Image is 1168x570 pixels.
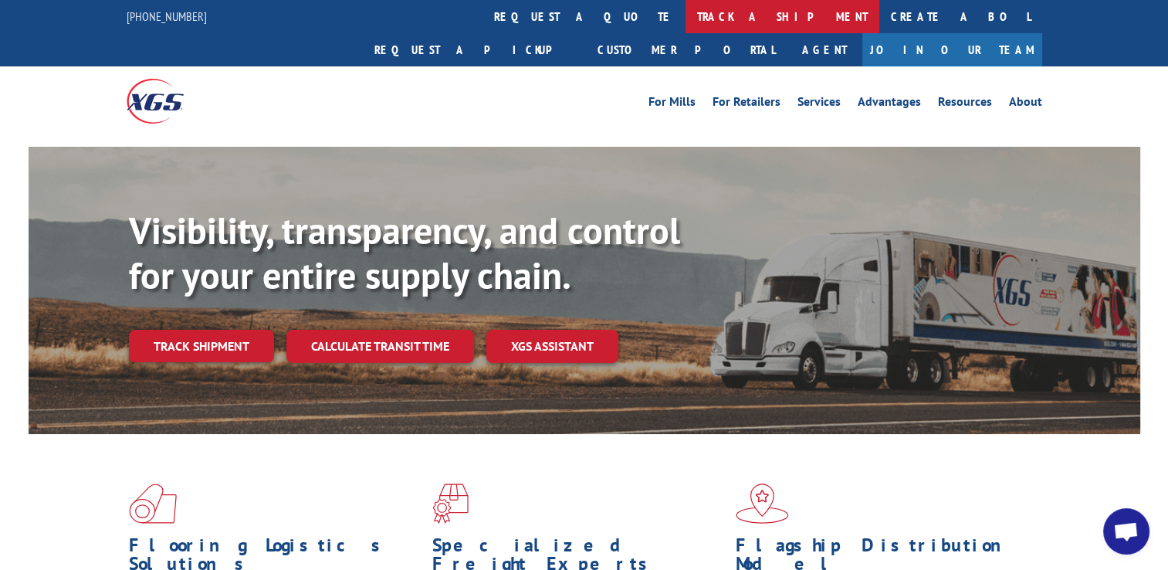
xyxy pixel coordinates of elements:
a: About [1009,96,1042,113]
img: xgs-icon-total-supply-chain-intelligence-red [129,483,177,524]
a: Services [797,96,841,113]
a: Customer Portal [586,33,787,66]
a: Request a pickup [363,33,586,66]
img: xgs-icon-focused-on-flooring-red [432,483,469,524]
b: Visibility, transparency, and control for your entire supply chain. [129,206,680,299]
a: For Mills [648,96,696,113]
a: XGS ASSISTANT [486,330,618,363]
a: Track shipment [129,330,274,362]
a: Agent [787,33,862,66]
a: For Retailers [713,96,780,113]
a: Resources [938,96,992,113]
a: [PHONE_NUMBER] [127,8,207,24]
div: Open chat [1103,508,1149,555]
a: Calculate transit time [286,330,474,363]
img: xgs-icon-flagship-distribution-model-red [736,483,789,524]
a: Join Our Team [862,33,1042,66]
a: Advantages [858,96,921,113]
